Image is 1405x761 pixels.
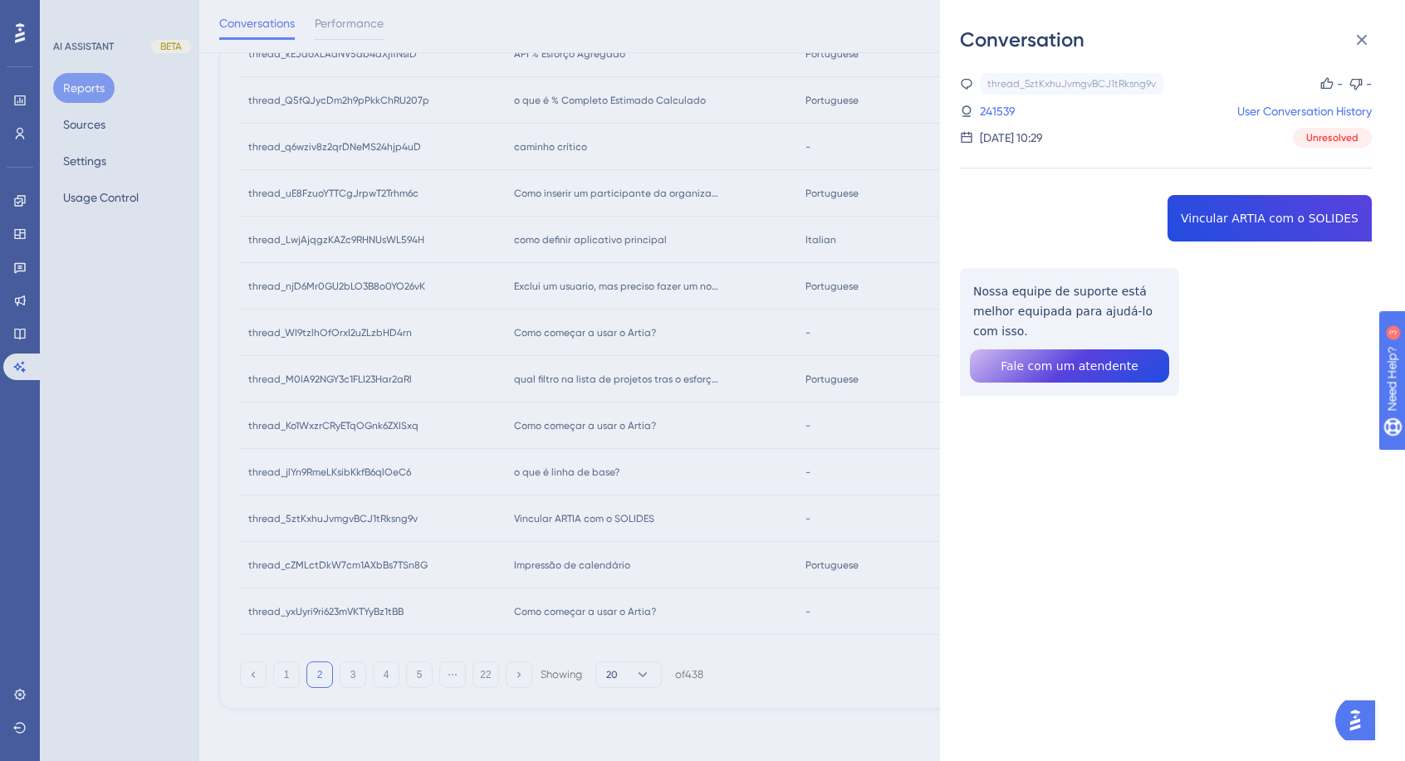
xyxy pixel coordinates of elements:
[960,27,1385,53] div: Conversation
[987,77,1156,90] div: thread_5ztKxhuJvmgvBCJ1tRksng9v
[115,8,120,22] div: 3
[39,4,104,24] span: Need Help?
[1237,101,1372,121] a: User Conversation History
[1335,695,1385,745] iframe: UserGuiding AI Assistant Launcher
[1337,74,1343,94] div: -
[1306,131,1358,144] span: Unresolved
[980,101,1016,121] a: 241539
[1366,74,1372,94] div: -
[980,128,1043,148] div: [DATE] 10:29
